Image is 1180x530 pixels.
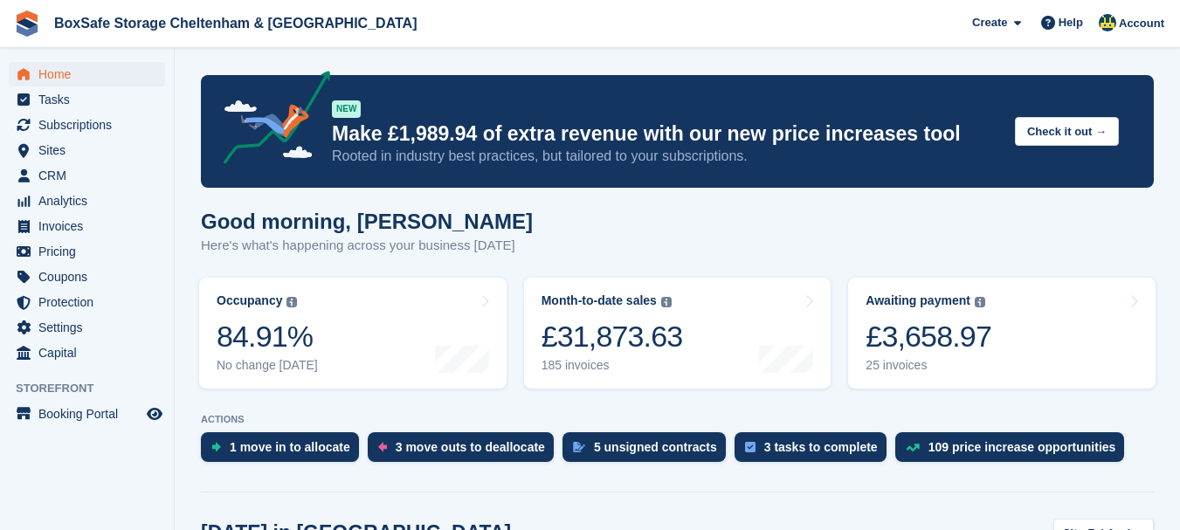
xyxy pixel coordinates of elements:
span: Pricing [38,239,143,264]
div: 5 unsigned contracts [594,440,717,454]
button: Check it out → [1015,117,1119,146]
span: Capital [38,341,143,365]
div: 3 move outs to deallocate [396,440,545,454]
p: ACTIONS [201,414,1154,425]
a: Preview store [144,403,165,424]
span: CRM [38,163,143,188]
a: menu [9,290,165,314]
a: 1 move in to allocate [201,432,368,471]
a: menu [9,113,165,137]
span: Booking Portal [38,402,143,426]
a: 109 price increase opportunities [895,432,1134,471]
a: 3 move outs to deallocate [368,432,562,471]
a: menu [9,138,165,162]
div: No change [DATE] [217,358,318,373]
a: menu [9,163,165,188]
span: Create [972,14,1007,31]
a: Month-to-date sales £31,873.63 185 invoices [524,278,832,389]
span: Account [1119,15,1164,32]
img: icon-info-grey-7440780725fd019a000dd9b08b2336e03edf1995a4989e88bcd33f0948082b44.svg [975,297,985,307]
h1: Good morning, [PERSON_NAME] [201,210,533,233]
a: Occupancy 84.91% No change [DATE] [199,278,507,389]
img: task-75834270c22a3079a89374b754ae025e5fb1db73e45f91037f5363f120a921f8.svg [745,442,756,452]
div: 185 invoices [542,358,683,373]
span: Storefront [16,380,174,397]
img: move_ins_to_allocate_icon-fdf77a2bb77ea45bf5b3d319d69a93e2d87916cf1d5bf7949dd705db3b84f3ca.svg [211,442,221,452]
div: NEW [332,100,361,118]
img: price-adjustments-announcement-icon-8257ccfd72463d97f412b2fc003d46551f7dbcb40ab6d574587a9cd5c0d94... [209,71,331,170]
a: 5 unsigned contracts [562,432,735,471]
div: 25 invoices [866,358,991,373]
span: Home [38,62,143,86]
a: 3 tasks to complete [735,432,895,471]
span: Help [1059,14,1083,31]
a: menu [9,239,165,264]
img: Kim Virabi [1099,14,1116,31]
span: Settings [38,315,143,340]
span: Invoices [38,214,143,238]
img: contract_signature_icon-13c848040528278c33f63329250d36e43548de30e8caae1d1a13099fd9432cc5.svg [573,442,585,452]
a: menu [9,315,165,340]
div: 3 tasks to complete [764,440,878,454]
a: menu [9,189,165,213]
img: icon-info-grey-7440780725fd019a000dd9b08b2336e03edf1995a4989e88bcd33f0948082b44.svg [286,297,297,307]
div: Month-to-date sales [542,293,657,308]
p: Rooted in industry best practices, but tailored to your subscriptions. [332,147,1001,166]
div: £3,658.97 [866,319,991,354]
a: menu [9,62,165,86]
a: Awaiting payment £3,658.97 25 invoices [848,278,1156,389]
span: Protection [38,290,143,314]
a: menu [9,87,165,112]
a: menu [9,402,165,426]
img: price_increase_opportunities-93ffe204e8149a01c8c9dc8f82e8f89637d9d84a8eef4429ea346261dce0b2c0.svg [906,444,920,451]
div: 1 move in to allocate [230,440,350,454]
p: Here's what's happening across your business [DATE] [201,236,533,256]
a: menu [9,265,165,289]
span: Tasks [38,87,143,112]
p: Make £1,989.94 of extra revenue with our new price increases tool [332,121,1001,147]
img: stora-icon-8386f47178a22dfd0bd8f6a31ec36ba5ce8667c1dd55bd0f319d3a0aa187defe.svg [14,10,40,37]
img: move_outs_to_deallocate_icon-f764333ba52eb49d3ac5e1228854f67142a1ed5810a6f6cc68b1a99e826820c5.svg [378,442,387,452]
span: Coupons [38,265,143,289]
div: Awaiting payment [866,293,970,308]
div: 84.91% [217,319,318,354]
span: Sites [38,138,143,162]
a: menu [9,214,165,238]
div: Occupancy [217,293,282,308]
span: Analytics [38,189,143,213]
span: Subscriptions [38,113,143,137]
div: £31,873.63 [542,319,683,354]
div: 109 price increase opportunities [928,440,1116,454]
a: BoxSafe Storage Cheltenham & [GEOGRAPHIC_DATA] [47,9,424,38]
a: menu [9,341,165,365]
img: icon-info-grey-7440780725fd019a000dd9b08b2336e03edf1995a4989e88bcd33f0948082b44.svg [661,297,672,307]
